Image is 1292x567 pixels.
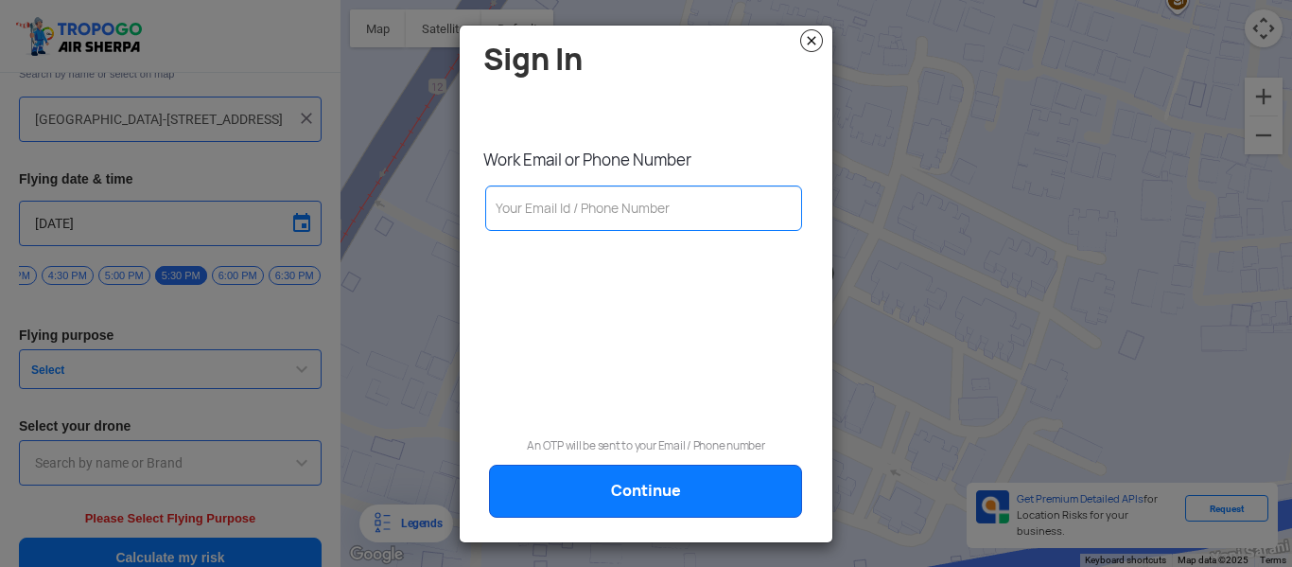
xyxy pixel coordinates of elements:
p: Work Email or Phone Number [483,150,818,170]
h4: Sign In [483,43,818,76]
input: Your Email Id / Phone Number [485,186,802,231]
p: An OTP will be sent to your Email / Phone number [474,436,818,455]
img: close [800,29,823,52]
a: Continue [489,465,802,518]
